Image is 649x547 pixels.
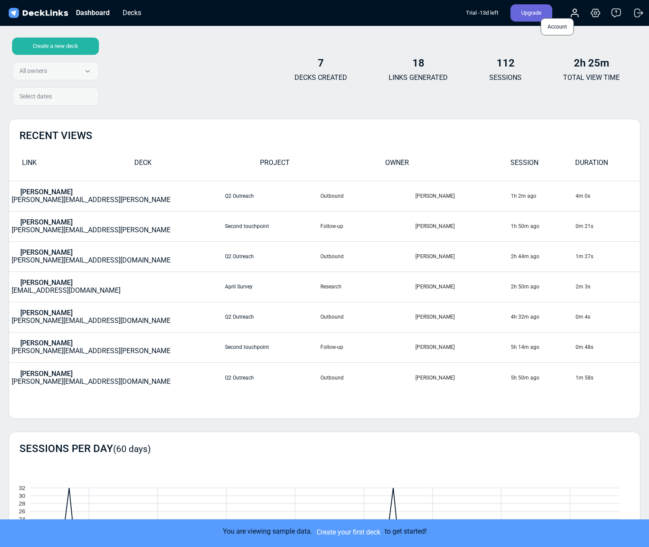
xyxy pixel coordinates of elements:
td: [PERSON_NAME] [415,332,510,362]
h2: SESSIONS PER DAY [19,443,151,455]
td: Follow-up [320,211,415,241]
b: 2h 25m [574,57,609,69]
div: 0m 21s [576,222,640,230]
p: LINKS GENERATED [389,73,448,83]
div: 5h 14m ago [511,343,575,351]
td: Outbound [320,302,415,332]
div: 2h 44m ago [511,253,575,260]
p: DECKS CREATED [294,73,347,83]
div: Trial - 13 d left [466,4,498,22]
a: Create your first deck [312,527,385,538]
td: [PERSON_NAME] [415,302,510,332]
div: Upgrade [510,4,552,22]
div: 0m 48s [576,343,640,351]
b: 112 [497,57,515,69]
p: to get started! [385,526,427,537]
img: DeckLinks [7,7,70,19]
div: 2h 50m ago [511,283,575,291]
tspan: 26 [19,508,25,515]
div: 1m 27s [576,253,640,260]
p: SESSIONS [489,73,522,83]
div: 1h 50m ago [511,222,575,230]
td: [PERSON_NAME] [415,362,510,392]
tspan: 30 [19,493,25,499]
div: 1m 58s [576,374,640,382]
div: 0m 4s [576,313,640,321]
p: TOTAL VIEW TIME [563,73,620,83]
h2: RECENT VIEWS [19,130,92,142]
div: PROJECT [260,158,385,173]
td: [PERSON_NAME] [415,211,510,241]
td: Outbound [320,181,415,211]
td: Outbound [320,362,415,392]
td: Follow-up [320,332,415,362]
div: 4m 0s [576,192,640,200]
div: LINK [9,158,134,173]
div: 2m 3s [576,283,640,291]
tspan: 24 [19,516,25,522]
div: SESSION [510,158,575,173]
b: 7 [318,57,324,69]
td: Outbound [320,241,415,272]
td: Research [320,272,415,302]
div: Decks [118,7,146,18]
tspan: 32 [19,485,25,491]
div: 4h 32m ago [511,313,575,321]
td: [PERSON_NAME] [415,241,510,272]
div: Create a new deck [12,38,99,55]
div: OWNER [385,158,510,173]
span: Account [541,18,574,35]
div: 1h 2m ago [511,192,575,200]
td: [PERSON_NAME] [415,181,510,211]
p: You are viewing sample data. [223,526,312,537]
td: [PERSON_NAME] [415,272,510,302]
div: 5h 50m ago [511,374,575,382]
div: DECK [134,158,260,173]
div: Dashboard [72,7,114,18]
b: 18 [412,57,424,69]
small: (60 days) [113,444,151,454]
div: DURATION [575,158,640,173]
tspan: 28 [19,500,25,507]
